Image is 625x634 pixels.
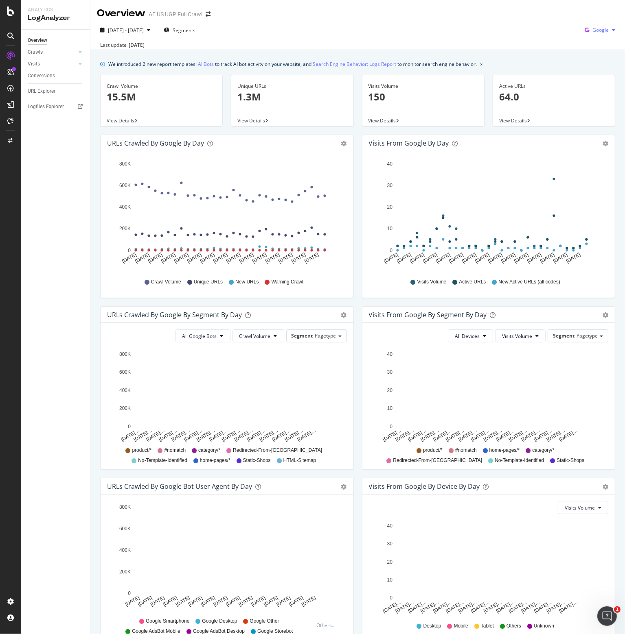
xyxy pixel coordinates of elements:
span: View Details [499,117,527,124]
text: [DATE] [200,595,216,608]
span: Visits Volume [417,279,447,285]
text: [DATE] [300,595,317,608]
div: Crawls [28,48,43,57]
text: [DATE] [500,252,516,264]
text: [DATE] [238,595,254,608]
div: AE US UGP Full Crawl [149,10,202,18]
text: [DATE] [173,252,189,264]
text: [DATE] [121,252,137,264]
text: 30 [387,369,393,375]
text: 10 [387,577,393,583]
text: 400K [119,204,131,210]
div: Logfiles Explorer [28,102,64,111]
span: Unique URLs [194,279,223,285]
svg: A chart. [369,158,605,271]
text: [DATE] [422,252,438,264]
text: 800K [119,504,131,510]
text: 20 [387,388,393,393]
span: Google Desktop [202,618,237,625]
text: 10 [387,226,393,232]
a: AI Bots [198,60,214,68]
text: [DATE] [552,252,568,264]
span: Segments [173,27,195,34]
span: Redirected-From-[GEOGRAPHIC_DATA] [393,457,482,464]
div: Overview [97,7,145,20]
span: Mobile [454,623,468,630]
text: 10 [387,405,393,411]
text: 200K [119,569,131,575]
div: Visits from Google by day [369,139,449,147]
text: 30 [387,541,393,547]
span: View Details [107,117,134,124]
span: Redirected-From-[GEOGRAPHIC_DATA] [233,447,322,454]
div: Analytics [28,7,83,13]
text: 400K [119,547,131,553]
text: [DATE] [137,595,153,608]
text: [DATE] [238,252,254,264]
text: [DATE] [160,252,176,264]
text: [DATE] [487,252,503,264]
p: 150 [368,90,478,104]
text: 30 [387,183,393,188]
p: 1.3M [237,90,347,104]
div: Conversions [28,72,55,80]
span: New Active URLs (all codes) [498,279,560,285]
div: gear [341,312,347,318]
span: View Details [368,117,396,124]
div: Last update [100,41,145,49]
div: URLs Crawled by Google By Segment By Day [107,311,242,319]
a: Conversions [28,72,84,80]
text: 200K [119,226,131,232]
button: All Google Bots [175,329,230,342]
text: [DATE] [539,252,555,264]
span: Warning Crawl [272,279,303,285]
text: [DATE] [147,252,163,264]
text: [DATE] [526,252,542,264]
div: Active URLs [499,83,609,90]
span: Crawl Volume [239,333,271,340]
text: 200K [119,405,131,411]
text: 400K [119,388,131,393]
div: gear [341,141,347,146]
text: [DATE] [474,252,490,264]
span: Tablet [481,623,494,630]
span: Pagetype [577,332,598,339]
text: [DATE] [288,595,304,608]
text: 600K [119,369,131,375]
svg: A chart. [369,521,605,615]
span: Segment [553,332,575,339]
text: [DATE] [263,595,279,608]
div: Visits From Google By Device By Day [369,482,480,490]
text: [DATE] [565,252,581,264]
span: View Details [237,117,265,124]
span: Others [507,623,521,630]
svg: A chart. [369,349,605,443]
span: [DATE] - [DATE] [108,27,144,34]
text: [DATE] [396,252,412,264]
button: Crawl Volume [232,329,284,342]
a: Logfiles Explorer [28,102,84,111]
text: 0 [390,248,393,253]
div: gear [341,484,347,490]
div: A chart. [107,158,344,271]
text: [DATE] [212,252,228,264]
button: All Devices [448,329,493,342]
span: product/* [132,447,151,454]
span: category/* [198,447,220,454]
div: info banner [100,60,615,68]
svg: A chart. [107,349,344,443]
span: No-Template-Identified [495,457,544,464]
a: Overview [28,36,84,45]
span: Segment [292,332,313,339]
div: gear [603,141,608,146]
text: [DATE] [513,252,529,264]
text: [DATE] [187,595,204,608]
span: category/* [532,447,554,454]
span: product/* [423,447,443,454]
a: Search Engine Behavior: Logs Report [313,60,396,68]
span: Google Other [250,618,279,625]
div: [DATE] [129,41,145,49]
text: [DATE] [225,595,241,608]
